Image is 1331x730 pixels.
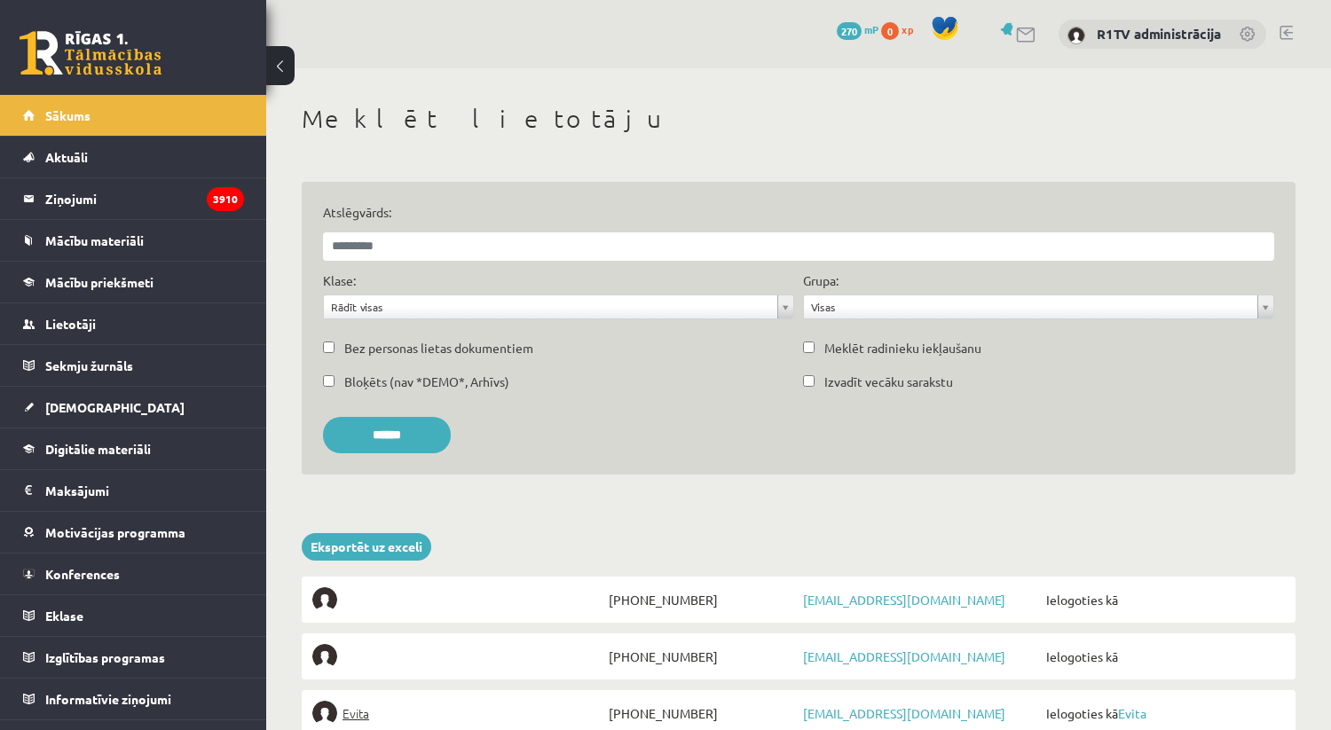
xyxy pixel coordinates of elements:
a: Evita [312,701,604,726]
a: Mācību priekšmeti [23,262,244,302]
label: Klase: [323,271,356,290]
a: Maksājumi [23,470,244,511]
span: [DEMOGRAPHIC_DATA] [45,399,185,415]
a: Rīgas 1. Tālmācības vidusskola [20,31,161,75]
label: Atslēgvārds: [323,203,1274,222]
a: Eksportēt uz exceli [302,533,431,561]
span: 0 [881,22,899,40]
a: Evita [1118,705,1146,721]
label: Meklēt radinieku iekļaušanu [824,339,981,357]
a: [EMAIL_ADDRESS][DOMAIN_NAME] [803,592,1005,608]
span: Eklase [45,608,83,624]
a: Visas [804,295,1273,318]
a: Motivācijas programma [23,512,244,553]
span: Rādīt visas [331,295,770,318]
a: Aktuāli [23,137,244,177]
h1: Meklēt lietotāju [302,104,1296,134]
a: 0 xp [881,22,922,36]
span: Mācību priekšmeti [45,274,154,290]
span: Ielogoties kā [1042,587,1285,612]
a: R1TV administrācija [1097,25,1221,43]
a: 270 mP [837,22,878,36]
span: Visas [811,295,1250,318]
label: Bloķēts (nav *DEMO*, Arhīvs) [344,373,509,391]
label: Grupa: [803,271,839,290]
label: Bez personas lietas dokumentiem [344,339,533,357]
span: Motivācijas programma [45,524,185,540]
a: Izglītības programas [23,637,244,678]
a: Lietotāji [23,303,244,344]
span: [PHONE_NUMBER] [604,644,799,669]
a: Digitālie materiāli [23,428,244,469]
a: Mācību materiāli [23,220,244,261]
a: Informatīvie ziņojumi [23,679,244,719]
span: Mācību materiāli [45,232,144,248]
span: Lietotāji [45,316,96,332]
label: Izvadīt vecāku sarakstu [824,373,953,391]
span: [PHONE_NUMBER] [604,701,799,726]
img: Evita [312,701,337,726]
span: mP [864,22,878,36]
legend: Ziņojumi [45,178,244,219]
span: Izglītības programas [45,649,165,665]
span: Digitālie materiāli [45,441,151,457]
span: xp [902,22,913,36]
a: [EMAIL_ADDRESS][DOMAIN_NAME] [803,705,1005,721]
a: Konferences [23,553,244,594]
span: 270 [837,22,862,40]
a: [DEMOGRAPHIC_DATA] [23,387,244,428]
span: Sākums [45,107,91,123]
span: Sekmju žurnāls [45,357,133,373]
i: 3910 [207,187,244,211]
a: [EMAIL_ADDRESS][DOMAIN_NAME] [803,648,1005,664]
span: Ielogoties kā [1042,644,1285,669]
span: Aktuāli [45,149,88,165]
a: Rādīt visas [324,295,793,318]
a: Sākums [23,95,244,136]
span: Evita [343,701,369,726]
span: [PHONE_NUMBER] [604,587,799,612]
a: Ziņojumi3910 [23,178,244,219]
img: R1TV administrācija [1067,27,1085,44]
span: Konferences [45,566,120,582]
a: Eklase [23,595,244,636]
span: Ielogoties kā [1042,701,1285,726]
a: Sekmju žurnāls [23,345,244,386]
span: Informatīvie ziņojumi [45,691,171,707]
legend: Maksājumi [45,470,244,511]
